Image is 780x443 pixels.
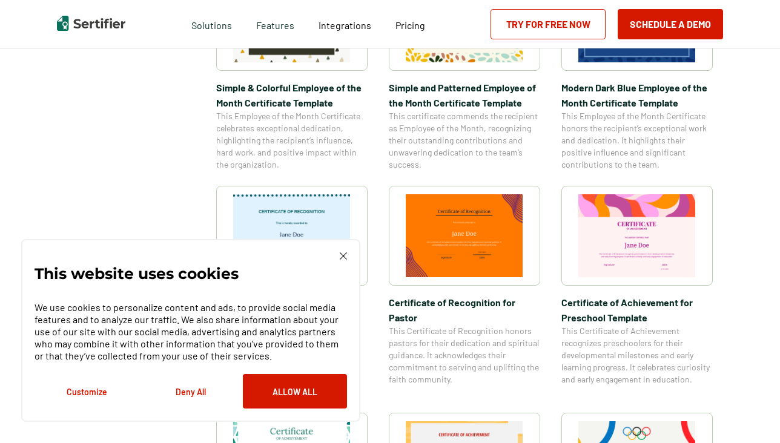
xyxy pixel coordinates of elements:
[561,295,713,325] span: Certificate of Achievement for Preschool Template
[57,16,125,31] img: Sertifier | Digital Credentialing Platform
[719,385,780,443] iframe: Chat Widget
[216,186,368,398] a: Certificate of Recognition for Teachers TemplateCertificate of Recognition for Teachers TemplateT...
[389,80,540,110] span: Simple and Patterned Employee of the Month Certificate Template
[389,110,540,171] span: This certificate commends the recipient as Employee of the Month, recognizing their outstanding c...
[491,9,606,39] a: Try for Free Now
[389,186,540,398] a: Certificate of Recognition for PastorCertificate of Recognition for PastorThis Certificate of Rec...
[395,16,425,31] a: Pricing
[216,80,368,110] span: Simple & Colorful Employee of the Month Certificate Template
[340,252,347,260] img: Cookie Popup Close
[233,194,351,277] img: Certificate of Recognition for Teachers Template
[578,194,696,277] img: Certificate of Achievement for Preschool Template
[618,9,723,39] button: Schedule a Demo
[256,16,294,31] span: Features
[139,374,243,409] button: Deny All
[35,301,347,362] p: We use cookies to personalize content and ads, to provide social media features and to analyze ou...
[35,374,139,409] button: Customize
[389,295,540,325] span: Certificate of Recognition for Pastor
[561,186,713,398] a: Certificate of Achievement for Preschool TemplateCertificate of Achievement for Preschool Templat...
[389,325,540,386] span: This Certificate of Recognition honors pastors for their dedication and spiritual guidance. It ac...
[406,194,523,277] img: Certificate of Recognition for Pastor
[243,374,347,409] button: Allow All
[561,325,713,386] span: This Certificate of Achievement recognizes preschoolers for their developmental milestones and ea...
[319,19,371,31] span: Integrations
[561,110,713,171] span: This Employee of the Month Certificate honors the recipient’s exceptional work and dedication. It...
[191,16,232,31] span: Solutions
[561,80,713,110] span: Modern Dark Blue Employee of the Month Certificate Template
[395,19,425,31] span: Pricing
[35,267,239,280] p: This website uses cookies
[216,110,368,171] span: This Employee of the Month Certificate celebrates exceptional dedication, highlighting the recipi...
[319,16,371,31] a: Integrations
